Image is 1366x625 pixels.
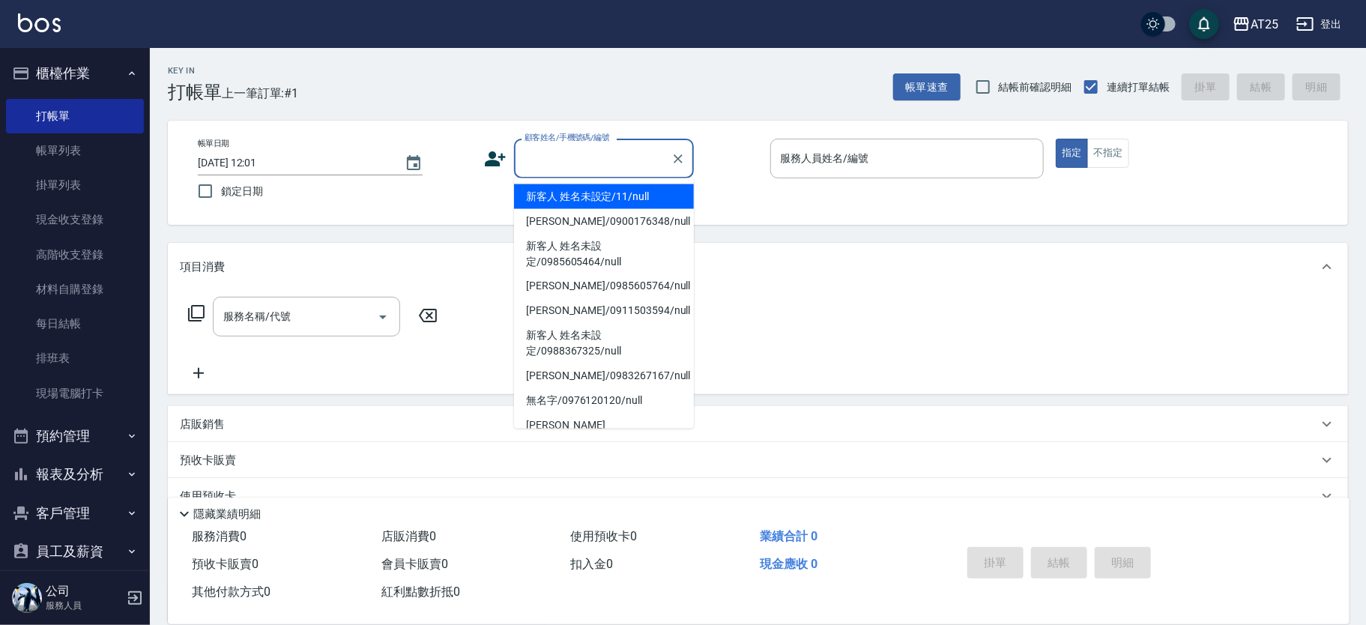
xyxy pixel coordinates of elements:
[514,209,694,234] li: [PERSON_NAME]/0900176348/null
[46,599,122,612] p: 服務人員
[396,145,432,181] button: Choose date, selected date is 2025-08-16
[6,99,144,133] a: 打帳單
[381,557,448,571] span: 會員卡販賣 0
[514,299,694,324] li: [PERSON_NAME]/0911503594/null
[6,272,144,307] a: 材料自購登錄
[760,529,818,543] span: 業績合計 0
[192,557,259,571] span: 預收卡販賣 0
[381,529,436,543] span: 店販消費 0
[6,532,144,571] button: 員工及薪資
[12,583,42,613] img: Person
[6,168,144,202] a: 掛單列表
[760,557,818,571] span: 現金應收 0
[222,84,299,103] span: 上一筆訂單:#1
[6,133,144,168] a: 帳單列表
[180,417,225,432] p: 店販銷售
[6,494,144,533] button: 客戶管理
[6,376,144,411] a: 現場電腦打卡
[514,234,694,274] li: 新客人 姓名未設定/0985605464/null
[180,489,236,504] p: 使用預收卡
[514,389,694,414] li: 無名字/0976120120/null
[514,414,694,454] li: [PERSON_NAME]妊/0962078312/null
[1251,15,1278,34] div: AT25
[6,307,144,341] a: 每日結帳
[371,305,395,329] button: Open
[168,406,1348,442] div: 店販銷售
[18,13,61,32] img: Logo
[168,243,1348,291] div: 項目消費
[168,478,1348,514] div: 使用預收卡
[46,584,122,599] h5: 公司
[6,54,144,93] button: 櫃檯作業
[221,184,263,199] span: 鎖定日期
[571,529,638,543] span: 使用預收卡 0
[381,585,460,599] span: 紅利點數折抵 0
[168,66,222,76] h2: Key In
[1189,9,1219,39] button: save
[6,341,144,375] a: 排班表
[514,324,694,364] li: 新客人 姓名未設定/0988367325/null
[893,73,961,101] button: 帳單速查
[1290,10,1348,38] button: 登出
[999,79,1072,95] span: 結帳前確認明細
[6,202,144,237] a: 現金收支登錄
[168,442,1348,478] div: 預收卡販賣
[1087,139,1129,168] button: 不指定
[198,151,390,175] input: YYYY/MM/DD hh:mm
[6,238,144,272] a: 高階收支登錄
[192,585,271,599] span: 其他付款方式 0
[514,274,694,299] li: [PERSON_NAME]/0985605764/null
[193,507,261,522] p: 隱藏業績明細
[514,184,694,209] li: 新客人 姓名未設定/11/null
[668,148,689,169] button: Clear
[1107,79,1170,95] span: 連續打單結帳
[1056,139,1088,168] button: 指定
[571,557,614,571] span: 扣入金 0
[6,417,144,456] button: 預約管理
[6,455,144,494] button: 報表及分析
[180,453,236,468] p: 預收卡販賣
[1227,9,1284,40] button: AT25
[514,364,694,389] li: [PERSON_NAME]/0983267167/null
[180,259,225,275] p: 項目消費
[525,132,610,143] label: 顧客姓名/手機號碼/編號
[192,529,247,543] span: 服務消費 0
[168,82,222,103] h3: 打帳單
[198,138,229,149] label: 帳單日期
